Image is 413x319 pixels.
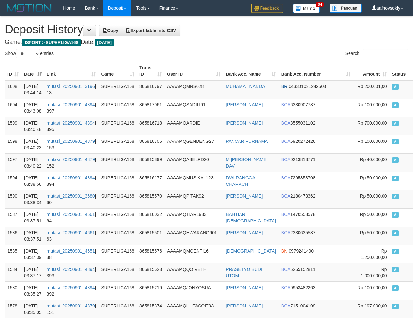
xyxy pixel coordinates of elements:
td: | 395 [44,117,99,135]
th: User ID: activate to sort column ascending [164,62,223,80]
td: 1597 [5,153,21,172]
a: mutasi_20250901_4661 [47,212,95,217]
span: Rp 50.000,00 [360,194,387,199]
a: mutasi_20250901_4879 [47,157,95,162]
td: 1587 [5,208,21,227]
td: [DATE] 03:38:56 [21,172,44,190]
td: | 393 [44,263,99,281]
td: 1598 [5,135,21,153]
th: Link: activate to sort column ascending [44,62,99,80]
span: Rp 40.000,00 [360,157,387,162]
a: [PERSON_NAME] [226,303,263,308]
td: 1584 [5,263,21,281]
td: AAAAMQHWARANG901 [164,227,223,245]
td: [DATE] 03:37:51 [21,227,44,245]
img: panduan.png [330,4,362,13]
a: M [PERSON_NAME] DAV [226,157,268,168]
td: AAAAMQARDIE [164,117,223,135]
td: SUPERLIGA168 [98,263,137,281]
a: [PERSON_NAME] [226,230,263,235]
span: BCA [281,267,291,272]
span: ISPORT > SUPERLIGA168 [22,39,81,46]
span: Rp 200.001,00 [358,84,387,89]
span: BCA [281,102,291,107]
td: [DATE] 03:38:34 [21,190,44,208]
td: 865815219 [137,281,164,300]
td: 865816705 [137,135,164,153]
span: Rp 197.000,00 [358,303,387,308]
td: SUPERLIGA168 [98,300,137,318]
td: | 60 [44,190,99,208]
span: [DATE] [95,39,114,46]
span: Rp 50.000,00 [360,175,387,180]
td: 865815570 [137,190,164,208]
td: 865816797 [137,80,164,99]
td: [DATE] 03:35:27 [21,281,44,300]
a: [PERSON_NAME] [226,102,263,107]
span: BCA [281,212,291,217]
select: Showentries [16,49,40,58]
label: Show entries [5,49,54,58]
a: mutasi_20250901_4894 [47,175,95,180]
span: Rp 1.250.000,00 [361,248,387,260]
td: SUPERLIGA168 [98,117,137,135]
a: mutasi_20250901_4894 [47,102,95,107]
span: BCA [281,230,291,235]
span: Approved [392,121,399,126]
span: Export table into CSV [126,28,176,33]
th: Date: activate to sort column ascending [21,62,44,80]
span: BCA [281,194,291,199]
td: 2180473362 [279,190,353,208]
td: 865815576 [137,245,164,263]
span: BCA [281,303,291,308]
td: SUPERLIGA168 [98,172,137,190]
td: AAAAMQHUTASOIT93 [164,300,223,318]
span: Rp 100.000,00 [358,102,387,107]
th: Bank Acc. Number: activate to sort column ascending [279,62,353,80]
td: [DATE] 03:44:14 [21,80,44,99]
td: 865816032 [137,208,164,227]
td: 865815501 [137,227,164,245]
a: mutasi_20250901_4894 [47,267,95,272]
span: BCA [281,157,291,162]
th: Bank Acc. Name: activate to sort column ascending [223,62,279,80]
a: DWI RANGGA CHARACH [226,175,255,187]
td: 7295353708 [279,172,353,190]
span: Rp 700.000,00 [358,120,387,125]
td: 8555031102 [279,117,353,135]
th: Trans ID: activate to sort column ascending [137,62,164,80]
td: SUPERLIGA168 [98,80,137,99]
td: | 151 [44,300,99,318]
td: 865815374 [137,300,164,318]
a: mutasi_20250901_4894 [47,120,95,125]
td: [DATE] 03:37:17 [21,263,44,281]
td: 865816718 [137,117,164,135]
td: AAAAMQGENDENG27 [164,135,223,153]
td: 1594 [5,172,21,190]
td: AAAAMQQOIVETH [164,263,223,281]
span: Rp 100.000,00 [358,139,387,144]
td: [DATE] 03:40:23 [21,135,44,153]
span: Copy [103,28,118,33]
span: Rp 50.000,00 [360,230,387,235]
td: | 397 [44,99,99,117]
td: 865816177 [137,172,164,190]
img: MOTION_logo.png [5,3,54,13]
span: Approved [392,157,399,163]
td: AAAAMQABELPD20 [164,153,223,172]
a: [PERSON_NAME] [226,285,263,290]
span: Rp 100.000,00 [358,285,387,290]
td: [DATE] 03:40:48 [21,117,44,135]
td: [DATE] 03:40:22 [21,153,44,172]
td: SUPERLIGA168 [98,135,137,153]
span: BCA [281,139,291,144]
td: [DATE] 03:35:05 [21,300,44,318]
th: Game: activate to sort column ascending [98,62,137,80]
span: BCA [281,285,291,290]
td: 865815899 [137,153,164,172]
td: 1585 [5,245,21,263]
td: AAAAMQPITAK92 [164,190,223,208]
span: BRI [281,84,289,89]
td: SUPERLIGA168 [98,99,137,117]
span: BNI [281,248,289,254]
